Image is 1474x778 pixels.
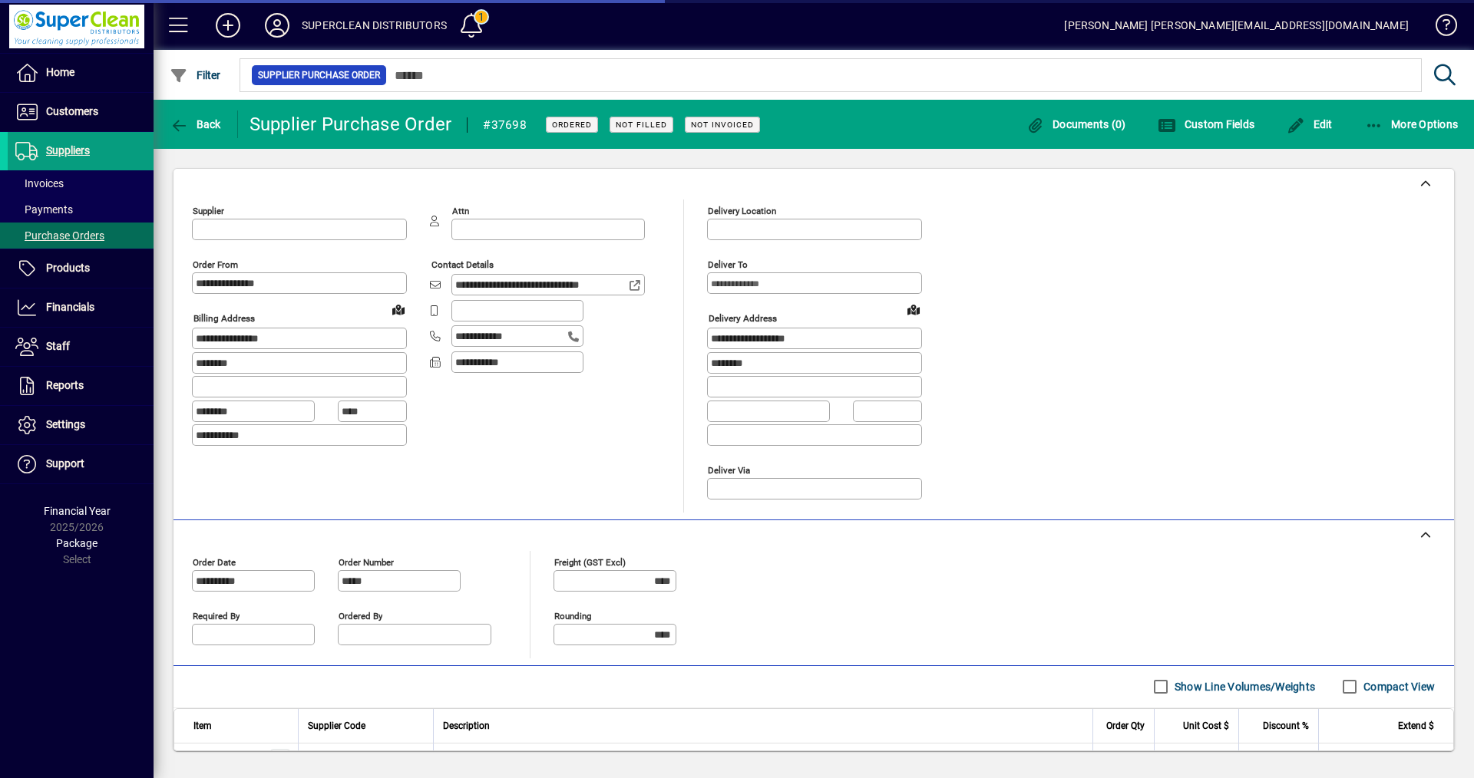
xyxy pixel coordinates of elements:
td: 100985880 [298,743,433,774]
button: Edit [1283,110,1337,138]
a: Payments [8,196,154,223]
span: Not Filled [616,120,667,130]
a: Settings [8,406,154,444]
span: Customers [46,105,98,117]
mat-label: Attn [452,206,469,216]
span: Financials [46,301,94,313]
td: 15.0000 [1092,743,1154,774]
span: Purchase Orders [15,229,104,242]
mat-label: Order number [339,556,394,567]
button: Add [203,12,253,39]
button: Profile [253,12,302,39]
a: View on map [386,297,411,321]
span: Discount % [1263,717,1309,734]
button: Back [166,110,225,138]
a: Customers [8,93,154,131]
button: Custom Fields [1154,110,1258,138]
span: Invoices [15,177,64,190]
label: Compact View [1360,679,1435,694]
div: Supplier Purchase Order [250,112,452,137]
mat-label: Delivery Location [708,206,776,216]
mat-label: Ordered by [339,610,382,621]
span: Custom Fields [1158,118,1254,130]
span: Staff [46,340,70,352]
span: Supplier Purchase Order [258,68,380,83]
span: More Options [1365,118,1459,130]
mat-label: Deliver via [708,464,750,475]
span: Reports [46,379,84,391]
span: Supplier Code [308,717,365,734]
td: 0.00 [1238,743,1318,774]
a: View on map [901,297,926,321]
app-page-header-button: Back [154,110,238,138]
td: 1284.15 [1318,743,1453,774]
span: Home [46,66,74,78]
mat-label: Supplier [193,206,224,216]
span: Filter [170,69,221,81]
mat-label: Rounding [554,610,591,621]
span: Item [193,717,212,734]
td: 85.6100 [1154,743,1238,774]
a: Purchase Orders [8,223,154,249]
mat-label: Deliver To [708,259,748,270]
mat-label: Required by [193,610,240,621]
span: Unit Cost $ [1183,717,1229,734]
mat-label: Order date [193,556,236,567]
span: Description [443,717,490,734]
label: Show Line Volumes/Weights [1172,679,1315,694]
div: [PERSON_NAME] [PERSON_NAME][EMAIL_ADDRESS][DOMAIN_NAME] [1064,13,1409,38]
span: Settings [46,418,85,430]
span: Documents (0) [1026,118,1126,130]
a: Knowledge Base [1424,3,1455,53]
button: Filter [166,61,225,89]
a: Reports [8,367,154,405]
mat-label: Freight (GST excl) [554,556,626,567]
span: Ordered [552,120,592,130]
a: Home [8,54,154,92]
button: More Options [1361,110,1462,138]
a: Invoices [8,170,154,196]
span: Order Qty [1106,717,1145,734]
button: Documents (0) [1023,110,1130,138]
span: Support [46,457,84,470]
div: #37698 [483,113,527,137]
span: Payments [15,203,73,216]
mat-label: Order from [193,259,238,270]
span: Not Invoiced [691,120,754,130]
span: Financial Year [44,505,111,517]
span: Edit [1287,118,1333,130]
span: Back [170,118,221,130]
a: Financials [8,288,154,327]
span: Products [46,262,90,274]
span: Extend $ [1398,717,1434,734]
a: Products [8,249,154,288]
a: Staff [8,328,154,366]
span: Suppliers [46,144,90,157]
span: Package [56,537,97,549]
a: Support [8,445,154,483]
div: SUPERCLEAN DISTRIBUTORS [302,13,447,38]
